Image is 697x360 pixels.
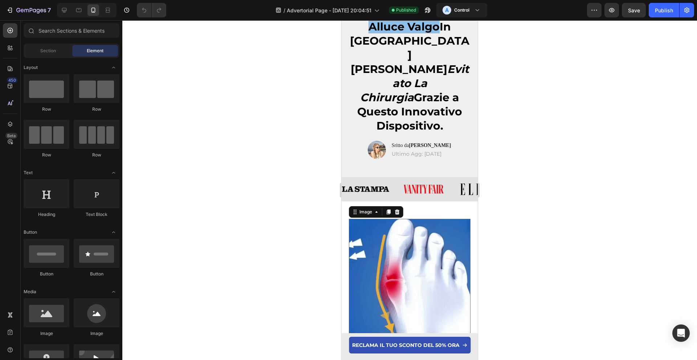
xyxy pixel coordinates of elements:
[436,3,487,17] button: AControl
[24,330,69,337] div: Image
[622,3,646,17] button: Save
[672,324,690,342] div: Open Intercom Messenger
[628,7,640,13] span: Save
[137,3,166,17] div: Undo/Redo
[62,164,102,173] img: [object Object]
[284,7,285,14] span: /
[49,121,110,129] h2: Sritto da
[16,188,32,195] div: Image
[50,130,110,137] p: Ultimo Agg: [DATE]
[74,271,119,277] div: Button
[118,163,147,175] img: [object Object]
[24,169,33,176] span: Text
[24,23,119,38] input: Search Sections & Elements
[74,106,119,112] div: Row
[287,7,371,14] span: Advertorial Page - [DATE] 20:04:51
[48,6,51,15] p: 7
[7,77,17,83] div: 450
[24,64,38,71] span: Layout
[74,330,119,337] div: Image
[24,152,69,158] div: Row
[74,152,119,158] div: Row
[108,62,119,73] span: Toggle open
[87,48,103,54] span: Element
[0,166,48,172] img: [object Object]
[74,211,119,218] div: Text Block
[16,70,121,112] strong: Grazie a Questo Innovativo Dispositivo.
[26,120,44,139] img: gempages_580756463316632072-d8b3b510-e4b3-4358-b36d-760f7186bd1a.webp
[24,211,69,218] div: Heading
[19,42,127,84] strong: Evitato La Chirurgia
[5,133,17,139] div: Beta
[108,226,119,238] span: Toggle open
[24,229,37,236] span: Button
[40,48,56,54] span: Section
[3,3,54,17] button: 7
[24,271,69,277] div: Button
[454,7,469,14] h3: Control
[649,3,679,17] button: Publish
[655,7,673,14] div: Publish
[445,7,449,14] p: A
[396,7,416,13] span: Published
[67,122,109,128] strong: [PERSON_NAME]
[24,289,36,295] span: Media
[7,199,129,320] img: gempages_580756463316632072-efd26a99-7ae2-4a6c-8d8e-8d74178dfb70.webp
[24,106,69,112] div: Row
[108,167,119,179] span: Toggle open
[342,20,478,360] iframe: Design area
[108,286,119,298] span: Toggle open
